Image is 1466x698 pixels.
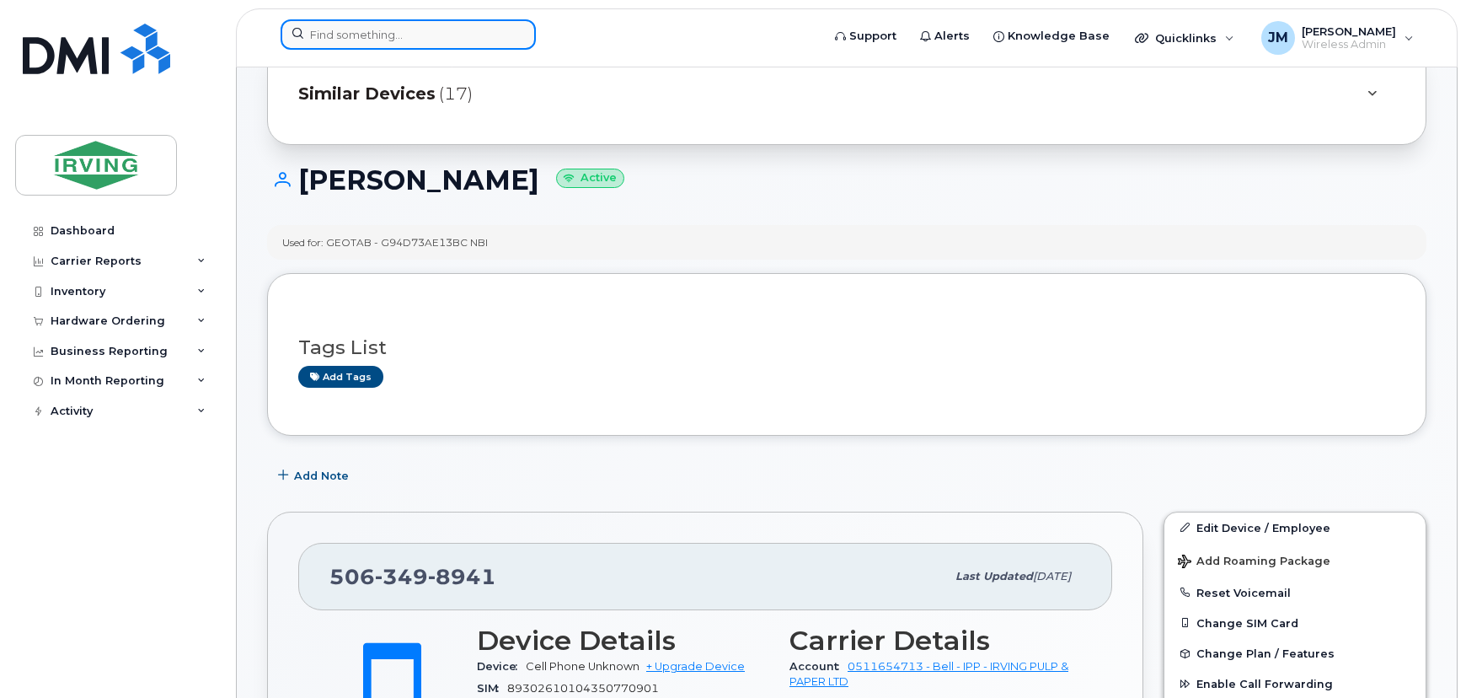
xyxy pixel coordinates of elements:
span: Cell Phone Unknown [526,660,639,673]
div: Quicklinks [1123,21,1246,55]
span: JM [1268,28,1288,48]
a: Add tags [298,366,383,387]
h3: Carrier Details [789,626,1082,656]
div: Used for: GEOTAB - G94D73AE13BC NBI [282,235,488,250]
span: 8941 [428,564,496,589]
span: [DATE] [1033,570,1071,583]
span: Wireless Admin [1302,38,1396,51]
a: Knowledge Base [982,19,1121,53]
span: 89302610104350770901 [507,682,659,695]
span: Enable Call Forwarding [1196,678,1333,690]
a: Alerts [908,19,982,53]
span: Similar Devices [298,82,436,106]
h3: Device Details [477,626,769,656]
span: Last updated [955,570,1033,583]
span: Change Plan / Features [1196,647,1335,660]
a: + Upgrade Device [646,660,745,673]
span: Support [849,28,896,45]
button: Change SIM Card [1164,608,1426,638]
input: Find something... [281,19,536,50]
small: Active [556,169,624,188]
button: Add Roaming Package [1164,543,1426,577]
button: Reset Voicemail [1164,577,1426,608]
span: Alerts [934,28,970,45]
span: Knowledge Base [1008,28,1110,45]
span: Account [789,660,848,673]
h1: [PERSON_NAME] [267,165,1426,195]
span: Device [477,660,526,673]
span: [PERSON_NAME] [1302,24,1396,38]
span: SIM [477,682,507,695]
h3: Tags List [298,337,1395,358]
a: Edit Device / Employee [1164,513,1426,543]
a: Support [823,19,908,53]
span: Add Note [294,468,349,484]
a: 0511654713 - Bell - IPP - IRVING PULP & PAPER LTD [789,660,1068,688]
span: (17) [439,82,473,106]
div: Janey McLaughlin [1249,21,1426,55]
span: 506 [329,564,496,589]
span: Add Roaming Package [1178,555,1330,571]
button: Add Note [267,461,363,491]
button: Change Plan / Features [1164,638,1426,668]
span: Quicklinks [1155,31,1217,45]
span: 349 [375,564,428,589]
